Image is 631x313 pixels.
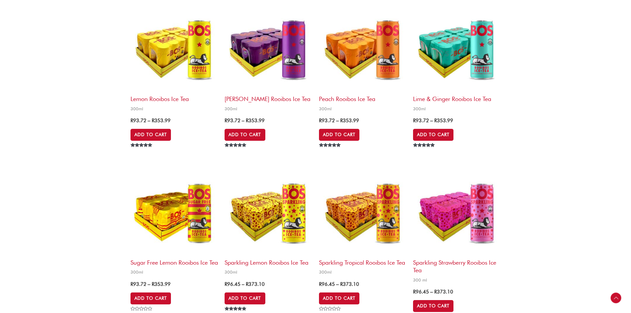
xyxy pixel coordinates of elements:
span: 300ml [131,106,218,112]
span: R [319,118,322,124]
a: Select options for “Sparkling Strawberry Rooibos Ice Tea” [413,300,453,312]
a: Sparkling Tropical Rooibos Ice Tea300ml [319,168,406,277]
bdi: 353.99 [340,118,359,124]
span: – [148,118,150,124]
bdi: 373.10 [246,281,265,287]
span: R [131,118,133,124]
h2: Sparkling Strawberry Rooibos Ice Tea [413,255,500,274]
img: sugar free lemon rooibos ice tea [131,168,218,255]
a: Sparkling Lemon Rooibos Ice Tea300ml [225,168,312,277]
img: sparkling strawberry rooibos ice tea [413,168,500,255]
a: Select options for “Lime & Ginger Rooibos Ice Tea” [413,129,453,141]
a: Lime & Ginger Rooibos Ice Tea300ml [413,4,500,114]
span: Rated out of 5 [319,143,342,162]
span: – [242,281,244,287]
a: Select options for “Lemon Rooibos Ice Tea” [131,129,171,141]
span: Rated out of 5 [225,143,247,162]
span: – [242,118,244,124]
h2: Sparkling Lemon Rooibos Ice Tea [225,255,312,266]
bdi: 93.72 [413,118,429,124]
bdi: 353.99 [152,281,171,287]
span: R [319,281,322,287]
bdi: 353.99 [434,118,453,124]
bdi: 373.10 [340,281,359,287]
span: – [430,118,433,124]
span: R [152,281,154,287]
span: R [152,118,154,124]
img: Berry Rooibos Ice Tea [225,4,312,92]
bdi: 96.45 [413,289,429,295]
a: Select options for “Sugar Free Lemon Rooibos Ice Tea” [131,292,171,304]
span: R [246,118,248,124]
a: Peach Rooibos Ice Tea300ml [319,4,406,114]
span: 300ml [319,106,406,112]
span: 300ml [131,269,218,275]
bdi: 96.45 [319,281,335,287]
span: R [434,118,437,124]
span: R [413,289,416,295]
img: sparkling lemon rooibos ice tea [225,168,312,255]
span: 300ml [225,106,312,112]
span: R [225,118,227,124]
bdi: 373.10 [434,289,453,295]
bdi: 93.72 [131,118,146,124]
a: Sparkling Strawberry Rooibos Ice Tea300 ml [413,168,500,285]
span: – [430,289,433,295]
span: 300 ml [413,277,500,283]
bdi: 353.99 [246,118,265,124]
span: R [434,289,437,295]
span: R [131,281,133,287]
img: sparkling tropical rooibos ice tea [319,168,406,255]
span: – [336,281,339,287]
span: R [413,118,416,124]
h2: Lemon Rooibos Ice Tea [131,92,218,103]
img: Peach Rooibos Ice Tea [319,4,406,92]
span: Rated out of 5 [131,143,153,162]
span: R [225,281,227,287]
img: Lime & Ginger Rooibos Ice Tea [413,4,500,92]
a: Select options for “Peach Rooibos Ice Tea” [319,129,359,141]
a: Select options for “Sparkling Lemon Rooibos Ice Tea” [225,292,265,304]
h2: Peach Rooibos Ice Tea [319,92,406,103]
img: Lemon Rooibos Ice Tea [131,4,218,92]
a: Lemon Rooibos Ice Tea300ml [131,4,218,114]
h2: [PERSON_NAME] Rooibos Ice Tea [225,92,312,103]
a: [PERSON_NAME] Rooibos Ice Tea300ml [225,4,312,114]
bdi: 96.45 [225,281,240,287]
h2: Lime & Ginger Rooibos Ice Tea [413,92,500,103]
bdi: 93.72 [225,118,240,124]
span: – [336,118,339,124]
span: R [340,281,343,287]
span: 300ml [225,269,312,275]
bdi: 93.72 [131,281,146,287]
span: 300ml [319,269,406,275]
span: Rated out of 5 [413,143,436,162]
a: Select options for “Berry Rooibos Ice Tea” [225,129,265,141]
h2: Sparkling Tropical Rooibos Ice Tea [319,255,406,266]
span: – [148,281,150,287]
bdi: 353.99 [152,118,171,124]
a: Select options for “Sparkling Tropical Rooibos Ice Tea” [319,292,359,304]
span: R [246,281,248,287]
span: 300ml [413,106,500,112]
span: R [340,118,343,124]
bdi: 93.72 [319,118,335,124]
a: Sugar Free Lemon Rooibos Ice Tea300ml [131,168,218,277]
h2: Sugar Free Lemon Rooibos Ice Tea [131,255,218,266]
